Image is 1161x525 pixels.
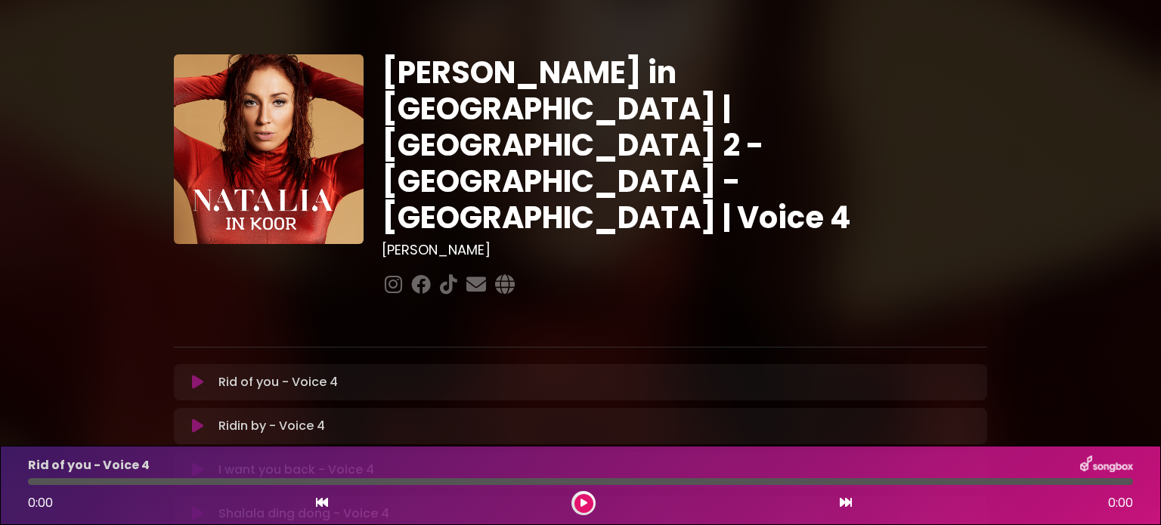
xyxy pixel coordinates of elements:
[1108,494,1133,512] span: 0:00
[382,242,987,258] h3: [PERSON_NAME]
[1080,456,1133,475] img: songbox-logo-white.png
[218,373,338,391] p: Rid of you - Voice 4
[28,494,53,511] span: 0:00
[382,54,987,236] h1: [PERSON_NAME] in [GEOGRAPHIC_DATA] | [GEOGRAPHIC_DATA] 2 - [GEOGRAPHIC_DATA] - [GEOGRAPHIC_DATA] ...
[28,456,150,474] p: Rid of you - Voice 4
[218,417,325,435] p: Ridin by - Voice 4
[174,54,364,244] img: YTVS25JmS9CLUqXqkEhs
